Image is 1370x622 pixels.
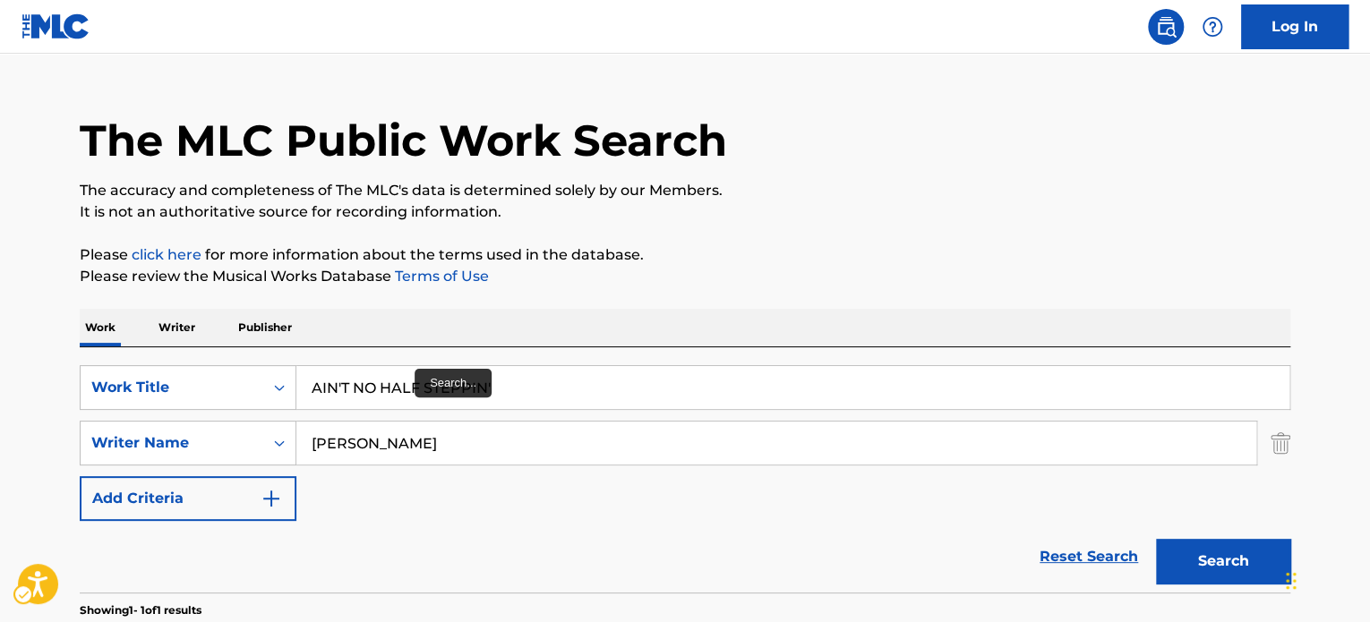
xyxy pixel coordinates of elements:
iframe: Hubspot Iframe [1280,536,1370,622]
div: Drag [1286,554,1297,608]
button: Add Criteria [80,476,296,521]
p: Please review the Musical Works Database [80,266,1290,287]
img: help [1202,16,1223,38]
p: Please for more information about the terms used in the database. [80,244,1290,266]
a: click here [132,246,201,263]
p: Publisher [233,309,297,346]
a: Log In [1241,4,1349,49]
img: Delete Criterion [1271,421,1290,465]
a: Terms of Use [391,268,489,285]
input: Search... [296,366,1289,409]
div: Work Title [91,377,253,398]
h1: The MLC Public Work Search [80,114,727,167]
div: Writer Name [91,432,253,454]
p: Writer [153,309,201,346]
img: search [1155,16,1177,38]
form: Search Form [80,365,1290,592]
div: Chat Widget [1280,536,1370,622]
p: Work [80,309,121,346]
input: Search... [296,422,1256,464]
button: Search [1156,539,1290,584]
a: Reset Search [1031,537,1147,576]
p: The accuracy and completeness of The MLC's data is determined solely by our Members. [80,180,1290,201]
p: Showing 1 - 1 of 1 results [80,602,201,618]
p: It is not an authoritative source for recording information. [80,201,1290,223]
img: 9d2ae6d4665cec9f34b9.svg [261,488,282,509]
img: MLC Logo [21,13,90,39]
